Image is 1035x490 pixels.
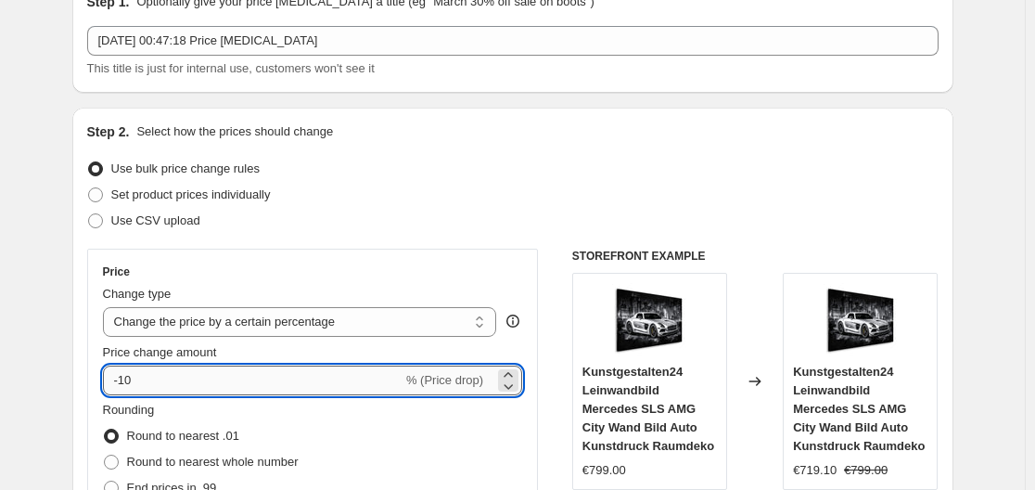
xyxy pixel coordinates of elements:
span: % (Price drop) [406,373,483,387]
span: Set product prices individually [111,187,271,201]
span: Rounding [103,403,155,417]
span: Kunstgestalten24 Leinwandbild Mercedes SLS AMG City Wand Bild Auto Kunstdruck Raumdeko [582,365,714,453]
span: Use bulk price change rules [111,161,260,175]
h2: Step 2. [87,122,130,141]
span: Round to nearest whole number [127,455,299,469]
span: Kunstgestalten24 Leinwandbild Mercedes SLS AMG City Wand Bild Auto Kunstdruck Raumdeko [793,365,925,453]
img: 712AGlAPgpL_80x.jpg [824,283,898,357]
input: -15 [103,366,402,395]
span: Price change amount [103,345,217,359]
span: Use CSV upload [111,213,200,227]
h6: STOREFRONT EXAMPLE [572,249,939,264]
strike: €799.00 [844,461,888,480]
img: 712AGlAPgpL_80x.jpg [612,283,686,357]
div: €719.10 [793,461,837,480]
div: €799.00 [582,461,626,480]
span: This title is just for internal use, customers won't see it [87,61,375,75]
input: 30% off holiday sale [87,26,939,56]
div: help [504,312,522,330]
p: Select how the prices should change [136,122,333,141]
h3: Price [103,264,130,279]
span: Round to nearest .01 [127,429,239,443]
span: Change type [103,287,172,301]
